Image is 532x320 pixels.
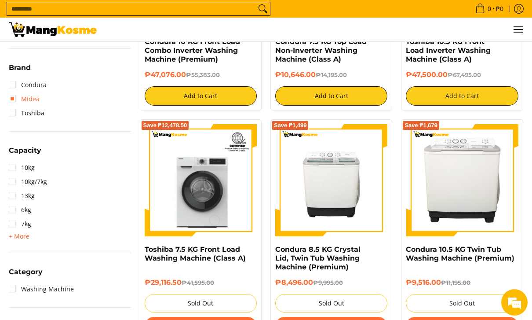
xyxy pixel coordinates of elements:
button: Sold Out [275,294,387,313]
del: ₱9,995.00 [313,279,343,286]
div: Minimize live chat window [144,4,165,26]
span: Brand [9,64,31,71]
span: Save ₱12,478.50 [143,123,187,128]
del: ₱11,195.00 [441,279,470,286]
del: ₱67,495.00 [448,71,481,78]
a: Toshiba 7.5 KG Front Load Washing Machine (Class A) [145,245,246,262]
summary: Open [9,147,41,161]
ul: Customer Navigation [106,18,523,41]
span: 0 [486,6,492,12]
span: Category [9,269,43,276]
a: 6kg [9,203,31,217]
h6: ₱47,076.00 [145,70,257,80]
span: ₱0 [495,6,505,12]
span: + More [9,233,29,240]
h6: ₱9,516.00 [406,278,518,287]
h6: ₱8,496.00 [275,278,387,287]
button: Sold Out [145,294,257,313]
span: Capacity [9,147,41,154]
a: Toshiba 10.5 KG Front Load Inverter Washing Machine (Class A) [406,37,491,63]
a: 13kg [9,189,35,203]
button: Menu [513,18,523,41]
a: 10kg [9,161,35,175]
a: Washing Machine [9,282,74,296]
h6: ₱29,116.50 [145,278,257,287]
a: Condura 7.5 KG Top Load Non-Inverter Washing Machine (Class A) [275,37,367,63]
h6: ₱47,500.00 [406,70,518,80]
summary: Open [9,64,31,78]
a: Condura 10 KG Front Load Combo Inverter Washing Machine (Premium) [145,37,240,63]
h6: ₱10,646.00 [275,70,387,80]
span: We're online! [51,101,121,190]
nav: Main Menu [106,18,523,41]
a: Condura [9,78,47,92]
del: ₱41,595.00 [182,279,214,286]
summary: Open [9,231,29,242]
a: Toshiba [9,106,44,120]
a: 10kg/7kg [9,175,47,189]
button: Add to Cart [275,86,387,106]
span: Save ₱1,499 [274,123,307,128]
span: Save ₱1,679 [404,123,437,128]
img: Toshiba 7.5 KG Front Load Washing Machine (Class A) [145,124,257,236]
img: Condura 10.5 KG Twin Tub Washing Machine (Premium) [406,124,518,236]
a: Condura 8.5 KG Crystal Lid, Twin Tub Washing Machine (Premium) [275,245,361,271]
button: Add to Cart [145,86,257,106]
textarea: Type your message and hit 'Enter' [4,221,168,251]
img: Washing Machines l Mang Kosme: Home Appliances Warehouse Sale Partner [9,22,97,37]
img: Condura 8.5 KG Crystal Lid, Twin Tub Washing Machine (Premium) [275,125,387,235]
button: Search [256,2,270,15]
button: Sold Out [406,294,518,313]
a: 7kg [9,217,31,231]
del: ₱14,195.00 [316,71,347,78]
a: Condura 10.5 KG Twin Tub Washing Machine (Premium) [406,245,514,262]
a: Midea [9,92,40,106]
span: • [473,4,506,14]
del: ₱55,383.00 [186,71,220,78]
div: Chat with us now [46,49,148,61]
summary: Open [9,269,43,282]
button: Add to Cart [406,86,518,106]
